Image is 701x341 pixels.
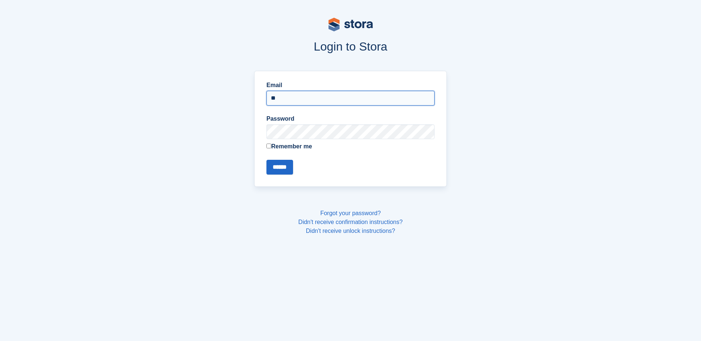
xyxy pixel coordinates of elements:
h1: Login to Stora [113,40,588,53]
a: Didn't receive unlock instructions? [306,228,395,234]
label: Email [266,81,435,90]
a: Forgot your password? [320,210,381,216]
label: Remember me [266,142,435,151]
label: Password [266,114,435,123]
a: Didn't receive confirmation instructions? [298,219,402,225]
img: stora-logo-53a41332b3708ae10de48c4981b4e9114cc0af31d8433b30ea865607fb682f29.svg [329,18,373,31]
input: Remember me [266,144,271,148]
